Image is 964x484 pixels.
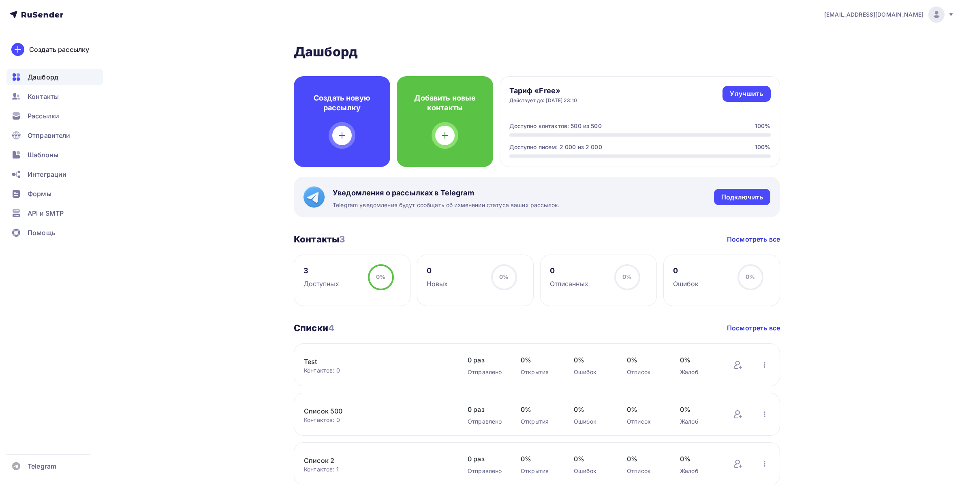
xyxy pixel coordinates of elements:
[294,44,780,60] h2: Дашборд
[521,355,558,365] span: 0%
[509,86,577,96] h4: Тариф «Free»
[28,461,56,471] span: Telegram
[427,266,448,276] div: 0
[521,405,558,414] span: 0%
[727,323,780,333] a: Посмотреть все
[622,273,632,280] span: 0%
[680,368,717,376] div: Жалоб
[627,368,664,376] div: Отписок
[574,405,611,414] span: 0%
[304,465,451,473] div: Контактов: 1
[6,127,103,143] a: Отправители
[304,357,442,366] a: Test
[6,88,103,105] a: Контакты
[680,418,717,426] div: Жалоб
[627,405,664,414] span: 0%
[746,273,755,280] span: 0%
[28,189,51,199] span: Формы
[307,93,377,113] h4: Создать новую рассылку
[333,201,560,209] span: Telegram уведомления будут сообщать об изменении статуса ваших рассылок.
[727,234,780,244] a: Посмотреть все
[509,97,577,104] div: Действует до: [DATE] 23:10
[304,279,339,289] div: Доступных
[304,456,442,465] a: Список 2
[28,169,66,179] span: Интеграции
[28,92,59,101] span: Контакты
[28,228,56,238] span: Помощь
[627,454,664,464] span: 0%
[574,355,611,365] span: 0%
[328,323,334,333] span: 4
[29,45,89,54] div: Создать рассылку
[28,72,58,82] span: Дашборд
[574,368,611,376] div: Ошибок
[730,89,763,99] div: Улучшить
[339,234,345,244] span: 3
[304,416,451,424] div: Контактов: 0
[468,355,504,365] span: 0 раз
[294,233,345,245] h3: Контакты
[521,467,558,475] div: Открытия
[6,147,103,163] a: Шаблоны
[28,208,64,218] span: API и SMTP
[468,467,504,475] div: Отправлено
[6,186,103,202] a: Формы
[468,368,504,376] div: Отправлено
[550,266,588,276] div: 0
[333,188,560,198] span: Уведомления о рассылках в Telegram
[755,143,771,151] div: 100%
[6,108,103,124] a: Рассылки
[627,355,664,365] span: 0%
[627,467,664,475] div: Отписок
[680,467,717,475] div: Жалоб
[28,111,59,121] span: Рассылки
[550,279,588,289] div: Отписанных
[304,266,339,276] div: 3
[468,405,504,414] span: 0 раз
[294,322,334,334] h3: Списки
[509,122,602,130] div: Доступно контактов: 500 из 500
[521,418,558,426] div: Открытия
[755,122,771,130] div: 100%
[468,454,504,464] span: 0 раз
[521,454,558,464] span: 0%
[824,11,923,19] span: [EMAIL_ADDRESS][DOMAIN_NAME]
[574,454,611,464] span: 0%
[28,131,71,140] span: Отправители
[499,273,509,280] span: 0%
[824,6,954,23] a: [EMAIL_ADDRESS][DOMAIN_NAME]
[574,467,611,475] div: Ошибок
[6,69,103,85] a: Дашборд
[427,279,448,289] div: Новых
[673,266,699,276] div: 0
[468,418,504,426] div: Отправлено
[410,93,480,113] h4: Добавить новые контакты
[304,406,442,416] a: Список 500
[721,193,763,202] div: Подключить
[28,150,58,160] span: Шаблоны
[574,418,611,426] div: Ошибок
[680,405,717,414] span: 0%
[627,418,664,426] div: Отписок
[680,355,717,365] span: 0%
[304,366,451,375] div: Контактов: 0
[673,279,699,289] div: Ошибок
[521,368,558,376] div: Открытия
[376,273,385,280] span: 0%
[680,454,717,464] span: 0%
[509,143,602,151] div: Доступно писем: 2 000 из 2 000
